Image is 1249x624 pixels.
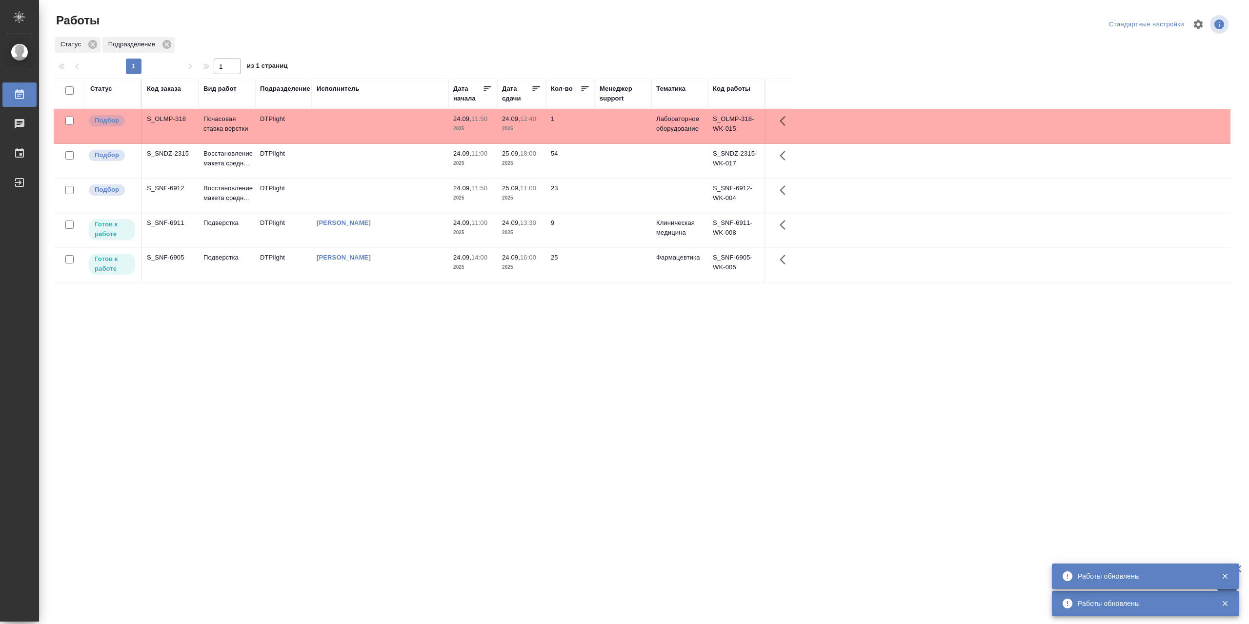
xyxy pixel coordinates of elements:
div: S_SNDZ-2315 [147,149,194,159]
button: Здесь прячутся важные кнопки [774,179,797,202]
div: Работы обновлены [1078,599,1207,608]
td: 1 [546,109,595,143]
span: Настроить таблицу [1187,13,1210,36]
td: S_SNDZ-2315-WK-017 [708,144,765,178]
p: 12:40 [520,115,536,122]
a: [PERSON_NAME] [317,219,371,226]
div: S_OLMP-318 [147,114,194,124]
p: 24.09, [502,219,520,226]
td: S_SNF-6911-WK-008 [708,213,765,247]
p: Статус [60,40,84,49]
div: Можно подбирать исполнителей [88,149,136,162]
span: Работы [54,13,100,28]
p: 24.09, [453,219,471,226]
p: 2025 [502,228,541,238]
p: 2025 [453,159,492,168]
p: 24.09, [453,115,471,122]
p: 11:50 [471,115,487,122]
button: Закрыть [1215,572,1235,581]
p: 24.09, [453,150,471,157]
p: 24.09, [502,254,520,261]
p: Подбор [95,185,119,195]
div: Дата начала [453,84,483,103]
div: Кол-во [551,84,573,94]
p: Подбор [95,150,119,160]
td: S_SNF-6905-WK-005 [708,248,765,282]
div: Исполнитель может приступить к работе [88,253,136,276]
a: [PERSON_NAME] [317,254,371,261]
button: Здесь прячутся важные кнопки [774,248,797,271]
p: 2025 [502,262,541,272]
p: Клиническая медицина [656,218,703,238]
td: 54 [546,144,595,178]
td: DTPlight [255,213,312,247]
p: 13:30 [520,219,536,226]
div: Код заказа [147,84,181,94]
div: Подразделение [102,37,175,53]
p: Почасовая ставка верстки [203,114,250,134]
p: Подразделение [108,40,159,49]
div: Дата сдачи [502,84,531,103]
p: 2025 [453,124,492,134]
p: 18:00 [520,150,536,157]
span: из 1 страниц [247,60,288,74]
p: 2025 [453,193,492,203]
td: DTPlight [255,144,312,178]
td: 25 [546,248,595,282]
div: S_SNF-6905 [147,253,194,262]
td: DTPlight [255,179,312,213]
div: Можно подбирать исполнителей [88,114,136,127]
div: Работы обновлены [1078,571,1207,581]
button: Здесь прячутся важные кнопки [774,144,797,167]
p: 24.09, [453,254,471,261]
p: 11:50 [471,184,487,192]
p: 14:00 [471,254,487,261]
div: Код работы [713,84,750,94]
p: Готов к работе [95,254,129,274]
td: S_OLMP-318-WK-015 [708,109,765,143]
p: 11:00 [471,150,487,157]
p: 24.09, [502,115,520,122]
div: Исполнитель [317,84,360,94]
td: DTPlight [255,248,312,282]
button: Здесь прячутся важные кнопки [774,109,797,133]
div: Можно подбирать исполнителей [88,183,136,197]
p: 16:00 [520,254,536,261]
p: Подверстка [203,218,250,228]
button: Закрыть [1215,599,1235,608]
button: Здесь прячутся важные кнопки [774,213,797,237]
p: 2025 [453,228,492,238]
div: Тематика [656,84,685,94]
p: 2025 [502,193,541,203]
p: Фармацевтика [656,253,703,262]
p: 11:00 [520,184,536,192]
div: Исполнитель может приступить к работе [88,218,136,241]
td: DTPlight [255,109,312,143]
td: S_SNF-6912-WK-004 [708,179,765,213]
div: S_SNF-6911 [147,218,194,228]
p: Готов к работе [95,220,129,239]
div: split button [1107,17,1187,32]
p: 25.09, [502,184,520,192]
p: Подбор [95,116,119,125]
p: Лабораторное оборудование [656,114,703,134]
p: 2025 [502,159,541,168]
div: S_SNF-6912 [147,183,194,193]
td: 23 [546,179,595,213]
div: Подразделение [260,84,310,94]
p: 2025 [502,124,541,134]
span: Посмотреть информацию [1210,15,1230,34]
p: 24.09, [453,184,471,192]
p: 11:00 [471,219,487,226]
div: Статус [90,84,112,94]
p: Восстановление макета средн... [203,149,250,168]
p: Подверстка [203,253,250,262]
div: Менеджер support [600,84,646,103]
div: Статус [55,37,101,53]
p: Восстановление макета средн... [203,183,250,203]
td: 9 [546,213,595,247]
p: 25.09, [502,150,520,157]
div: Вид работ [203,84,237,94]
p: 2025 [453,262,492,272]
